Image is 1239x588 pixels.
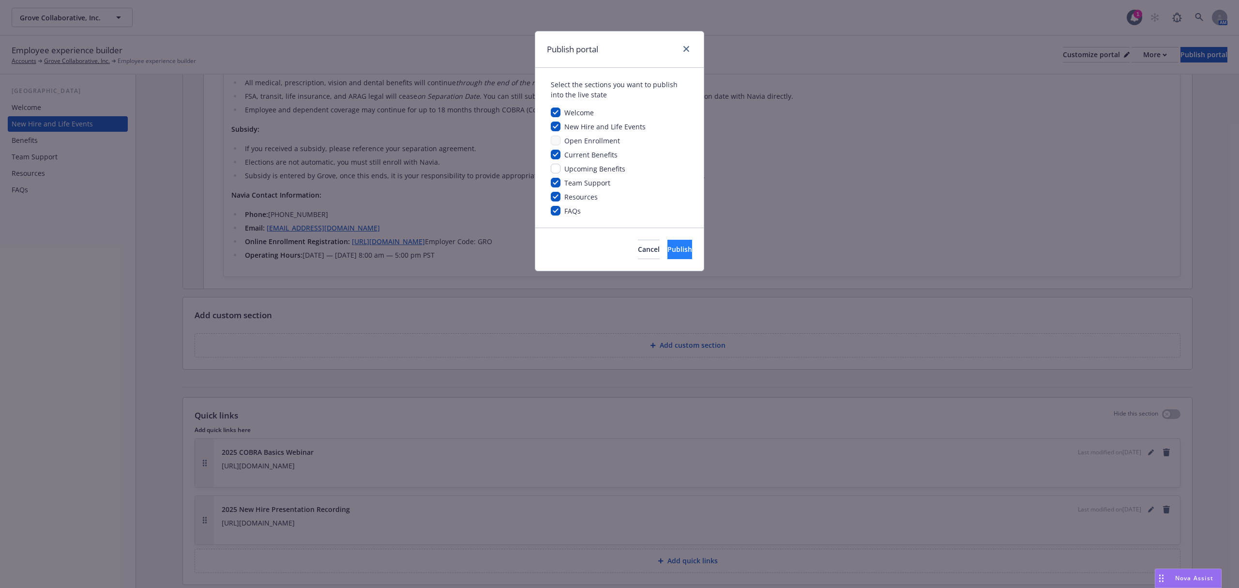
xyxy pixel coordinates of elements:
span: Current Benefits [564,150,618,159]
span: New Hire and Life Events [564,122,646,131]
button: Cancel [638,240,660,259]
h1: Publish portal [547,43,598,56]
span: Welcome [564,108,594,117]
a: close [680,43,692,55]
div: Select the sections you want to publish into the live state [551,79,688,100]
span: Open Enrollment [564,136,620,145]
span: Resources [564,192,598,201]
span: Nova Assist [1175,574,1213,582]
span: Upcoming Benefits [564,164,625,173]
button: Nova Assist [1155,569,1222,588]
span: Cancel [638,245,660,254]
span: Team Support [564,178,610,187]
div: Drag to move [1155,569,1167,588]
span: Publish [667,245,692,254]
span: FAQs [564,206,581,216]
button: Publish [667,240,692,259]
